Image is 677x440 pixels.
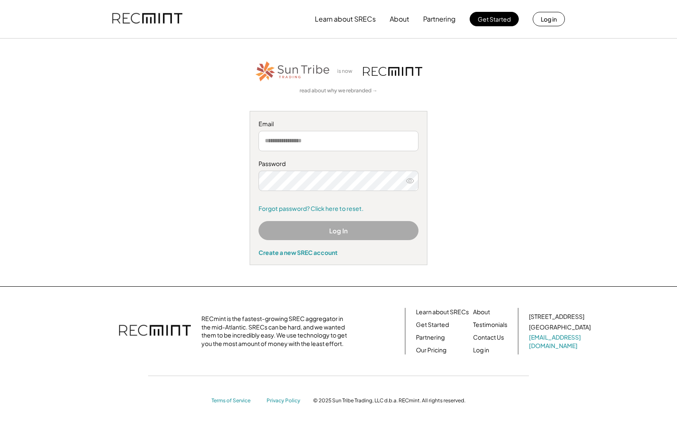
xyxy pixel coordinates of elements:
[259,120,418,128] div: Email
[259,249,418,256] div: Create a new SREC account
[119,316,191,346] img: recmint-logotype%403x.png
[363,67,422,76] img: recmint-logotype%403x.png
[259,221,418,240] button: Log In
[300,87,377,94] a: read about why we rebranded →
[201,315,352,348] div: RECmint is the fastest-growing SREC aggregator in the mid-Atlantic. SRECs can be hard, and we wan...
[112,5,182,33] img: recmint-logotype%403x.png
[267,397,305,404] a: Privacy Policy
[533,12,565,26] button: Log in
[473,308,490,316] a: About
[473,333,504,342] a: Contact Us
[212,397,258,404] a: Terms of Service
[416,333,445,342] a: Partnering
[313,397,465,404] div: © 2025 Sun Tribe Trading, LLC d.b.a. RECmint. All rights reserved.
[473,346,489,354] a: Log in
[473,321,507,329] a: Testimonials
[255,60,331,83] img: STT_Horizontal_Logo%2B-%2BColor.png
[390,11,409,28] button: About
[259,160,418,168] div: Password
[416,321,449,329] a: Get Started
[423,11,456,28] button: Partnering
[416,308,469,316] a: Learn about SRECs
[416,346,446,354] a: Our Pricing
[315,11,376,28] button: Learn about SRECs
[529,323,591,332] div: [GEOGRAPHIC_DATA]
[335,68,359,75] div: is now
[529,313,584,321] div: [STREET_ADDRESS]
[470,12,519,26] button: Get Started
[529,333,592,350] a: [EMAIL_ADDRESS][DOMAIN_NAME]
[259,205,418,213] a: Forgot password? Click here to reset.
